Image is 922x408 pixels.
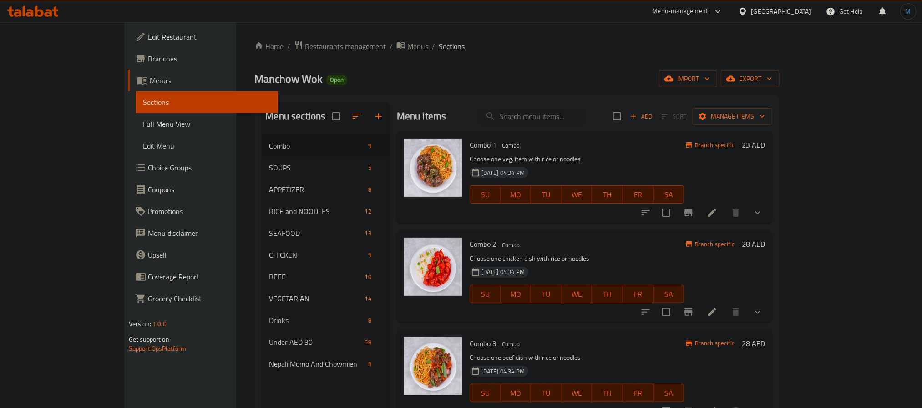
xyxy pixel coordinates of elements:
span: Select section first [656,109,693,124]
span: Select all sections [327,107,346,126]
h6: 28 AED [742,337,765,350]
div: items [361,271,375,282]
li: / [390,41,393,52]
span: Coverage Report [148,271,271,282]
div: RICE and NOODLES12 [262,200,389,222]
button: SU [470,384,501,402]
span: 8 [365,185,375,194]
span: Branch specific [691,339,738,348]
span: Choice Groups [148,162,271,173]
span: WE [565,387,588,400]
span: Sections [439,41,465,52]
div: items [365,249,375,260]
button: WE [562,384,592,402]
span: 58 [361,338,375,347]
img: Combo 3 [404,337,462,395]
span: Branch specific [691,141,738,149]
a: Support.OpsPlatform [129,343,187,354]
button: Branch-specific-item [678,301,699,323]
button: SU [470,185,501,204]
img: Combo 2 [404,238,462,296]
span: SU [474,188,497,201]
span: Edit Menu [143,140,271,151]
span: Branches [148,53,271,64]
span: Select to update [657,203,676,222]
button: FR [623,185,654,204]
span: MO [504,288,527,301]
a: Edit Restaurant [128,26,278,48]
button: show more [747,301,769,323]
span: Select to update [657,303,676,322]
h6: 28 AED [742,238,765,250]
span: [DATE] 04:34 PM [478,367,528,376]
button: TU [531,384,562,402]
a: Full Menu View [136,113,278,135]
span: FR [627,387,650,400]
span: Version: [129,318,151,330]
span: SU [474,387,497,400]
span: Add [629,111,654,122]
button: Add [627,109,656,124]
button: FR [623,384,654,402]
a: Grocery Checklist [128,288,278,309]
button: TH [592,285,623,303]
span: BEEF [269,271,361,282]
span: Add item [627,109,656,124]
div: APPETIZER8 [262,179,389,200]
span: [DATE] 04:34 PM [478,268,528,276]
span: 12 [361,207,375,216]
button: FR [623,285,654,303]
span: 9 [365,251,375,259]
a: Sections [136,91,278,113]
a: Promotions [128,200,278,222]
span: Nepali Momo And Chowmien [269,358,364,369]
p: Choose one veg. item with rice or noodles [470,154,684,165]
button: TH [592,384,623,402]
button: show more [747,202,769,224]
div: items [361,228,375,239]
a: Edit menu item [707,207,718,218]
a: Menu disclaimer [128,222,278,244]
div: [GEOGRAPHIC_DATA] [751,6,811,16]
span: Promotions [148,206,271,217]
li: / [432,41,435,52]
span: Open [326,76,347,84]
span: MO [504,188,527,201]
a: Restaurants management [294,40,386,52]
span: Drinks [269,315,364,326]
h6: 23 AED [742,139,765,151]
span: TU [535,188,558,201]
span: Combo [269,140,364,151]
button: Manage items [693,108,772,125]
button: sort-choices [635,301,657,323]
span: SOUPS [269,162,364,173]
h2: Menu items [397,109,446,123]
button: MO [501,384,531,402]
span: 8 [365,360,375,368]
span: Manage items [700,111,765,122]
button: SA [654,185,684,204]
div: items [365,162,375,173]
button: import [659,70,717,87]
span: CHICKEN [269,249,364,260]
button: Add section [368,105,390,127]
button: SA [654,384,684,402]
div: Combo [498,339,523,350]
span: Combo 1 [470,138,496,152]
span: SA [657,288,680,301]
button: export [721,70,780,87]
button: TU [531,285,562,303]
span: Select section [608,107,627,126]
span: M [906,6,911,16]
span: Coupons [148,184,271,195]
span: FR [627,188,650,201]
nav: breadcrumb [254,40,780,52]
span: APPETIZER [269,184,364,195]
span: TH [596,188,619,201]
a: Branches [128,48,278,70]
span: Manchow Wok [254,69,323,89]
span: import [666,73,710,85]
div: BEEF10 [262,266,389,288]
